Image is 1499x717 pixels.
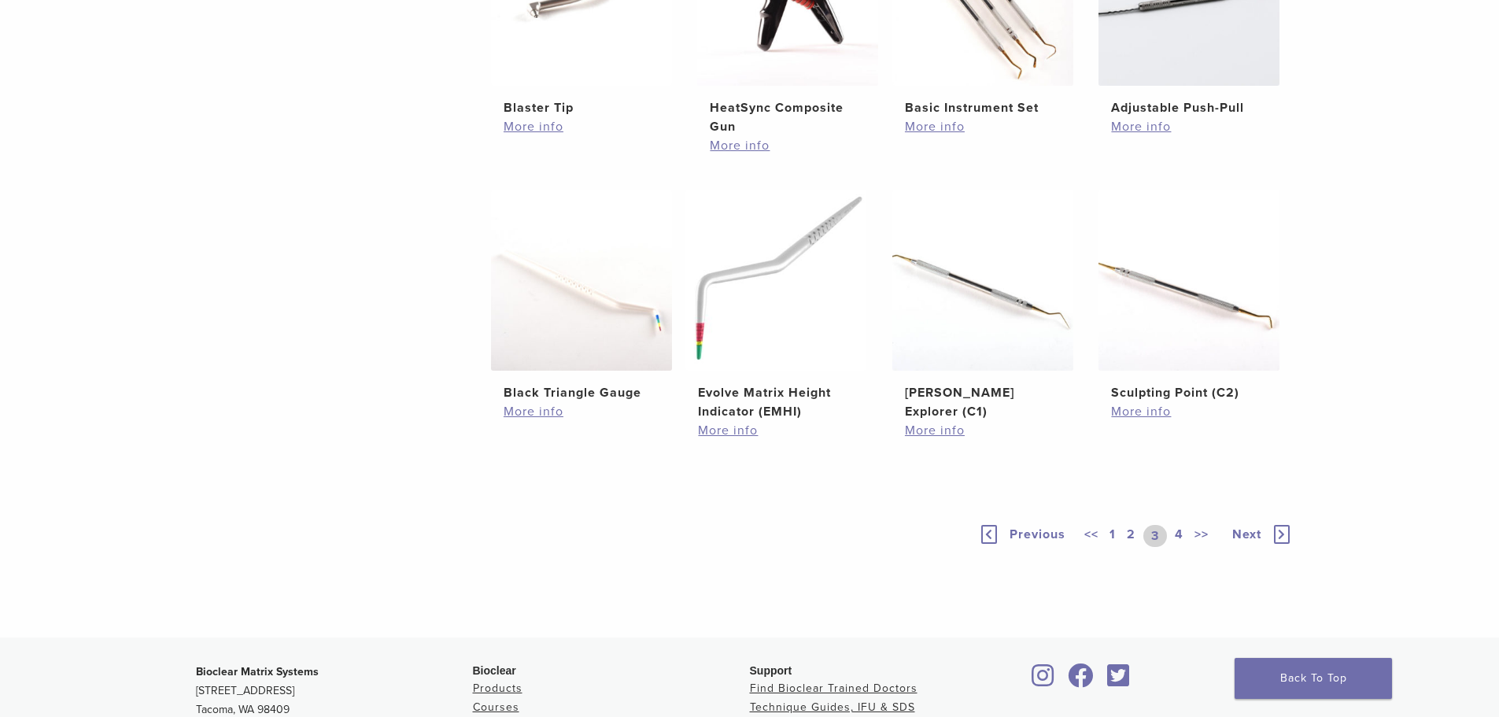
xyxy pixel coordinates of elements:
[490,190,674,402] a: Black Triangle GaugeBlack Triangle Gauge
[473,700,519,714] a: Courses
[750,682,917,695] a: Find Bioclear Trained Doctors
[710,98,866,136] h2: HeatSync Composite Gun
[1010,527,1065,542] span: Previous
[1098,190,1281,402] a: Sculpting Point (C2)Sculpting Point (C2)
[1172,525,1187,547] a: 4
[1106,525,1119,547] a: 1
[892,190,1075,421] a: Clark Explorer (C1)[PERSON_NAME] Explorer (C1)
[905,98,1061,117] h2: Basic Instrument Set
[504,383,659,402] h2: Black Triangle Gauge
[685,190,866,371] img: Evolve Matrix Height Indicator (EMHI)
[1143,525,1167,547] a: 3
[1102,673,1135,689] a: Bioclear
[1098,190,1279,371] img: Sculpting Point (C2)
[1063,673,1099,689] a: Bioclear
[1235,658,1392,699] a: Back To Top
[892,190,1073,371] img: Clark Explorer (C1)
[750,700,915,714] a: Technique Guides, IFU & SDS
[905,117,1061,136] a: More info
[698,421,854,440] a: More info
[504,117,659,136] a: More info
[1081,525,1102,547] a: <<
[1111,98,1267,117] h2: Adjustable Push-Pull
[1232,527,1261,542] span: Next
[504,402,659,421] a: More info
[473,682,522,695] a: Products
[905,383,1061,421] h2: [PERSON_NAME] Explorer (C1)
[698,383,854,421] h2: Evolve Matrix Height Indicator (EMHI)
[685,190,868,421] a: Evolve Matrix Height Indicator (EMHI)Evolve Matrix Height Indicator (EMHI)
[473,664,516,677] span: Bioclear
[196,665,319,678] strong: Bioclear Matrix Systems
[710,136,866,155] a: More info
[504,98,659,117] h2: Blaster Tip
[1111,117,1267,136] a: More info
[1191,525,1212,547] a: >>
[1027,673,1060,689] a: Bioclear
[1124,525,1139,547] a: 2
[1111,383,1267,402] h2: Sculpting Point (C2)
[905,421,1061,440] a: More info
[750,664,792,677] span: Support
[1111,402,1267,421] a: More info
[491,190,672,371] img: Black Triangle Gauge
